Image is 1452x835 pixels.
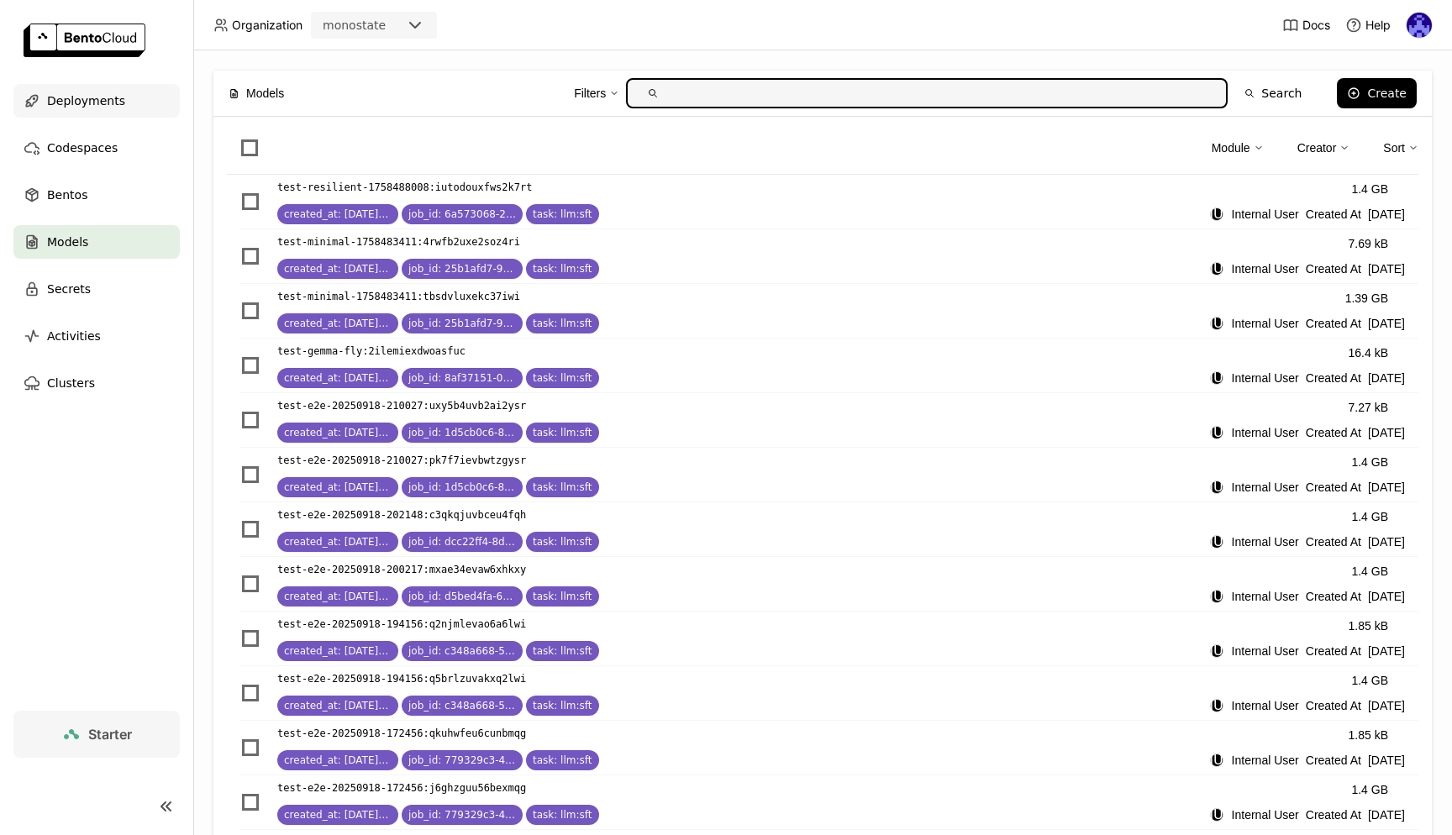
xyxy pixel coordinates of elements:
span: [DATE] [1368,260,1405,278]
span: Internal User [1232,205,1299,223]
span: Codespaces [47,138,118,158]
div: Internal User [1210,644,1223,658]
span: [DATE] [1368,205,1405,223]
span: job_id: 1d5cb0c6-88b2-4980-b54a-41adb87a765b [408,481,516,494]
span: Internal User [1232,587,1299,606]
div: 7.27 kB [1349,398,1388,417]
div: 1.39 GB [1345,289,1388,307]
p: test-e2e-20250918-172456 : j6ghzguu56bexmqg [277,780,526,796]
div: 7.69 kB [1349,234,1388,253]
div: IU [1211,372,1223,384]
div: Sort [1383,130,1418,165]
li: List item [227,339,1418,393]
div: 1.4 GB [1351,507,1388,526]
span: task: llm:sft [533,481,592,494]
div: IU [1211,536,1223,548]
a: test-e2e-20250918-172456:qkuhwfeu6cunbmqg [277,725,1210,742]
span: created_at: 2025-09-19T04:02:37.489197+00:00 [284,481,392,494]
div: Created At [1210,260,1405,278]
span: [DATE] [1368,369,1405,387]
div: IU [1211,263,1223,275]
span: task: llm:sft [533,699,592,712]
div: IU [1211,645,1223,657]
div: Created At [1210,533,1405,551]
div: 1.4 GB [1351,453,1388,471]
div: List item [227,393,1418,448]
div: Internal User [1210,262,1223,276]
div: Created At [1210,314,1405,333]
span: Internal User [1232,260,1299,278]
div: 1.85 kB [1349,617,1388,635]
div: 16.4 kB [1349,344,1388,362]
li: List item [227,229,1418,284]
li: List item [227,284,1418,339]
div: Internal User [1210,481,1223,494]
a: test-gemma-fly:2ilemiexdwoasfuc [277,343,1210,360]
a: test-resilient-1758488008:iutodouxfws2k7rt [277,179,1210,196]
div: Module [1212,139,1250,157]
span: task: llm:sft [533,317,592,330]
a: Codespaces [13,131,180,165]
div: IU [1211,591,1223,602]
span: [DATE] [1368,533,1405,551]
span: job_id: 1d5cb0c6-88b2-4980-b54a-41adb87a765b [408,426,516,439]
div: List item [227,775,1418,830]
div: Internal User [1210,590,1223,603]
div: Internal User [1210,371,1223,385]
div: 1.4 GB [1351,780,1388,799]
a: test-e2e-20250918-202148:c3qkqjuvbceu4fqh [277,507,1210,523]
p: test-e2e-20250918-210027 : uxy5b4uvb2ai2ysr [277,397,526,414]
li: List item [227,175,1418,229]
div: IU [1211,809,1223,821]
span: created_at: 2025-09-19T02:51:22.420031+00:00 [284,644,392,658]
span: Activities [47,326,101,346]
span: [DATE] [1368,314,1405,333]
p: test-e2e-20250918-210027 : pk7f7ievbwtzgysr [277,452,526,469]
div: 1.4 GB [1351,671,1388,690]
li: List item [227,721,1418,775]
div: Filters [574,84,606,102]
div: Created At [1210,369,1405,387]
p: test-e2e-20250918-194156 : q5brlzuvakxq2lwi [277,670,526,687]
span: task: llm:sft [533,644,592,658]
span: Models [47,232,88,252]
div: Created At [1210,806,1405,824]
span: job_id: 25b1afd7-916c-4ad6-a429-9e7cd24817ad [408,317,516,330]
div: Created At [1210,478,1405,496]
span: job_id: 25b1afd7-916c-4ad6-a429-9e7cd24817ad [408,262,516,276]
span: created_at: 2025-09-19T03:24:02.458028+00:00 [284,535,392,549]
div: Created At [1210,642,1405,660]
img: Andrew correa [1407,13,1432,38]
li: List item [227,557,1418,612]
span: created_at: 2025-09-19T04:10:59.465052+00:00 [284,426,392,439]
div: 1.4 GB [1351,180,1388,198]
span: job_id: 779329c3-4899-472f-809a-aafb3722d392 [408,754,516,767]
span: task: llm:sft [533,535,592,549]
span: task: llm:sft [533,590,592,603]
p: test-resilient-1758488008 : iutodouxfws2k7rt [277,179,532,196]
div: Created At [1210,587,1405,606]
span: Starter [88,726,132,743]
div: Module [1212,130,1264,165]
span: Internal User [1232,533,1299,551]
span: job_id: dcc22ff4-8dbe-47ed-b857-cf05a6a77fbc [408,535,516,549]
div: monostate [323,17,386,34]
span: created_at: 2025-09-21T19:38:48.986965+00:00 [284,317,392,330]
li: List item [227,448,1418,502]
a: Activities [13,319,180,353]
div: Creator [1297,139,1337,157]
li: List item [227,666,1418,721]
span: task: llm:sft [533,754,592,767]
div: List item [227,502,1418,557]
p: test-minimal-1758483411 : 4rwfb2uxe2soz4ri [277,234,520,250]
span: Bentos [47,185,87,205]
span: [DATE] [1368,478,1405,496]
div: IU [1211,318,1223,329]
span: Internal User [1232,478,1299,496]
a: test-minimal-1758483411:4rwfb2uxe2soz4ri [277,234,1210,250]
